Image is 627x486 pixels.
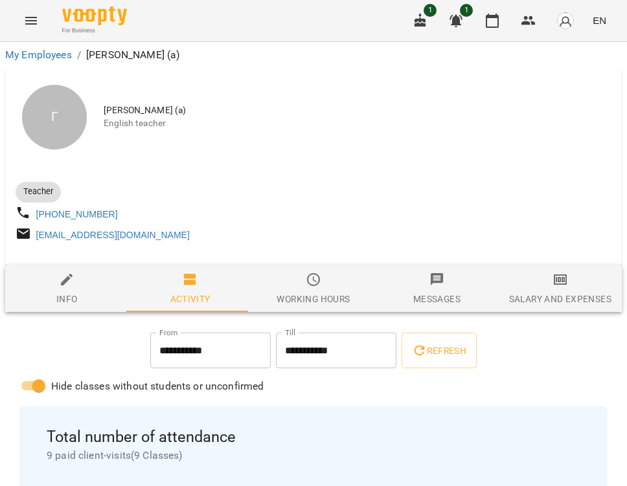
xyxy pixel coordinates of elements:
button: Menu [16,5,47,36]
span: 9 paid client-visits ( 9 Classes ) [47,448,580,463]
li: / [77,47,81,63]
button: Refresh [402,333,477,369]
span: Refresh [412,343,466,359]
span: Hide classes without students or unconfirmed [51,379,264,394]
a: [EMAIL_ADDRESS][DOMAIN_NAME] [36,230,190,240]
a: [PHONE_NUMBER] [36,209,118,219]
div: Activity [170,291,211,307]
img: Voopty Logo [62,6,127,25]
a: My Employees [5,49,72,61]
span: [PERSON_NAME] (а) [104,104,611,117]
p: [PERSON_NAME] (а) [86,47,180,63]
div: Г [22,85,87,149]
span: Teacher [16,186,61,197]
span: 1 [460,4,473,17]
span: Total number of attendance [47,427,580,447]
span: English teacher [104,117,611,130]
div: Info [56,291,78,307]
img: avatar_s.png [556,12,575,30]
span: For Business [62,27,127,35]
span: 1 [424,4,437,17]
span: EN [593,14,606,27]
div: Working hours [277,291,350,307]
button: EN [587,8,611,32]
nav: breadcrumb [5,47,622,63]
div: Salary and Expenses [509,291,611,307]
div: Messages [413,291,461,307]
